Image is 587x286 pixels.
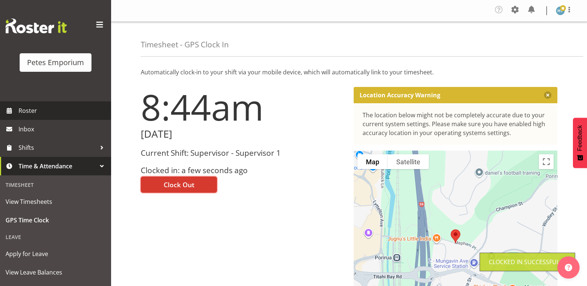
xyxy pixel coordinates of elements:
div: Clocked in Successfully [489,258,566,266]
span: View Leave Balances [6,267,106,278]
button: Close message [544,91,551,99]
a: GPS Time Clock [2,211,109,229]
span: Shifts [19,142,96,153]
span: Clock Out [164,180,194,189]
button: Feedback - Show survey [573,118,587,168]
span: Feedback [577,125,583,151]
span: Inbox [19,124,107,135]
a: Apply for Leave [2,245,109,263]
div: Petes Emporium [27,57,84,68]
img: helena-tomlin701.jpg [556,6,565,15]
h2: [DATE] [141,128,345,140]
button: Clock Out [141,176,217,193]
a: View Leave Balances [2,263,109,282]
div: Leave [2,229,109,245]
h3: Current Shift: Supervisor - Supervisor 1 [141,149,345,157]
span: Apply for Leave [6,248,106,259]
button: Toggle fullscreen view [539,154,554,169]
h4: Timesheet - GPS Clock In [141,40,229,49]
p: Location Accuracy Warning [360,91,440,99]
div: The location below might not be completely accurate due to your current system settings. Please m... [363,111,549,137]
img: Rosterit website logo [6,18,67,33]
span: GPS Time Clock [6,215,106,226]
span: View Timesheets [6,196,106,207]
img: help-xxl-2.png [565,264,572,271]
button: Show street map [357,154,388,169]
span: Time & Attendance [19,161,96,172]
span: Roster [19,105,107,116]
a: View Timesheets [2,192,109,211]
h1: 8:44am [141,87,345,127]
div: Timesheet [2,177,109,192]
p: Automatically clock-in to your shift via your mobile device, which will automatically link to you... [141,68,557,77]
button: Show satellite imagery [388,154,429,169]
h3: Clocked in: a few seconds ago [141,166,345,175]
